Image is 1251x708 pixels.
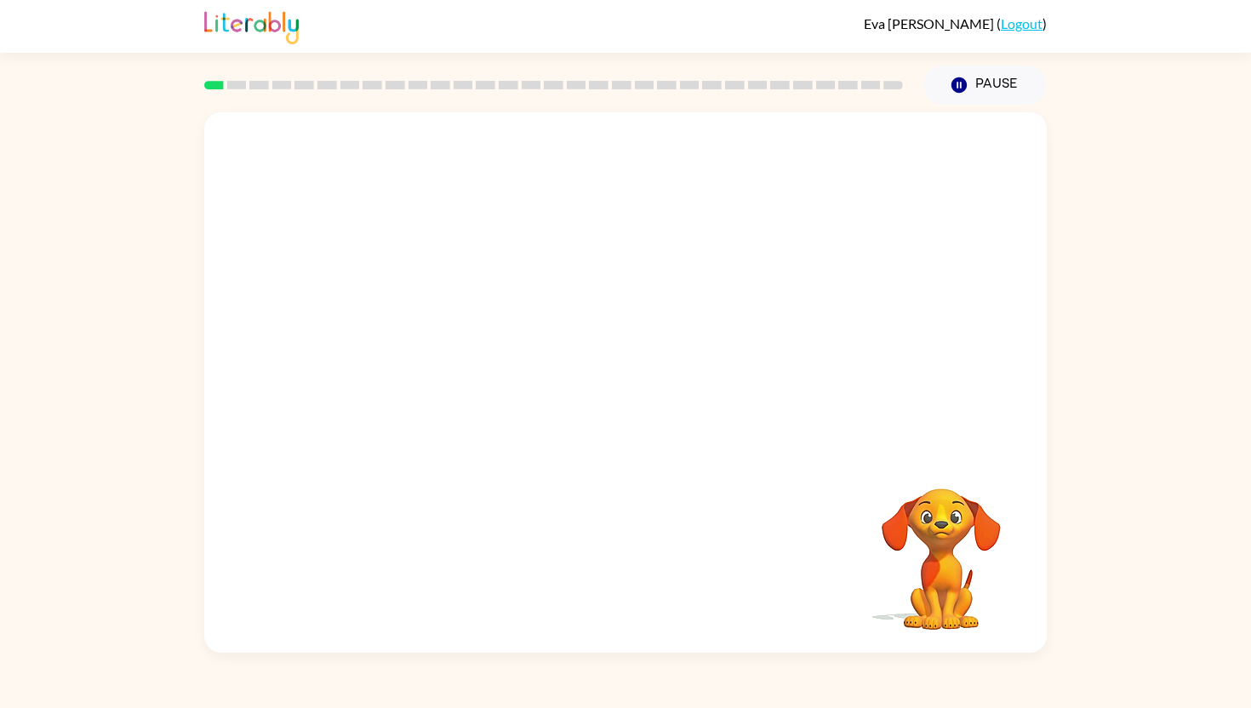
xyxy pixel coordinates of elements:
[864,15,1047,31] div: ( )
[864,15,997,31] span: Eva [PERSON_NAME]
[856,462,1026,632] video: Your browser must support playing .mp4 files to use Literably. Please try using another browser.
[923,66,1047,105] button: Pause
[1001,15,1042,31] a: Logout
[204,7,299,44] img: Literably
